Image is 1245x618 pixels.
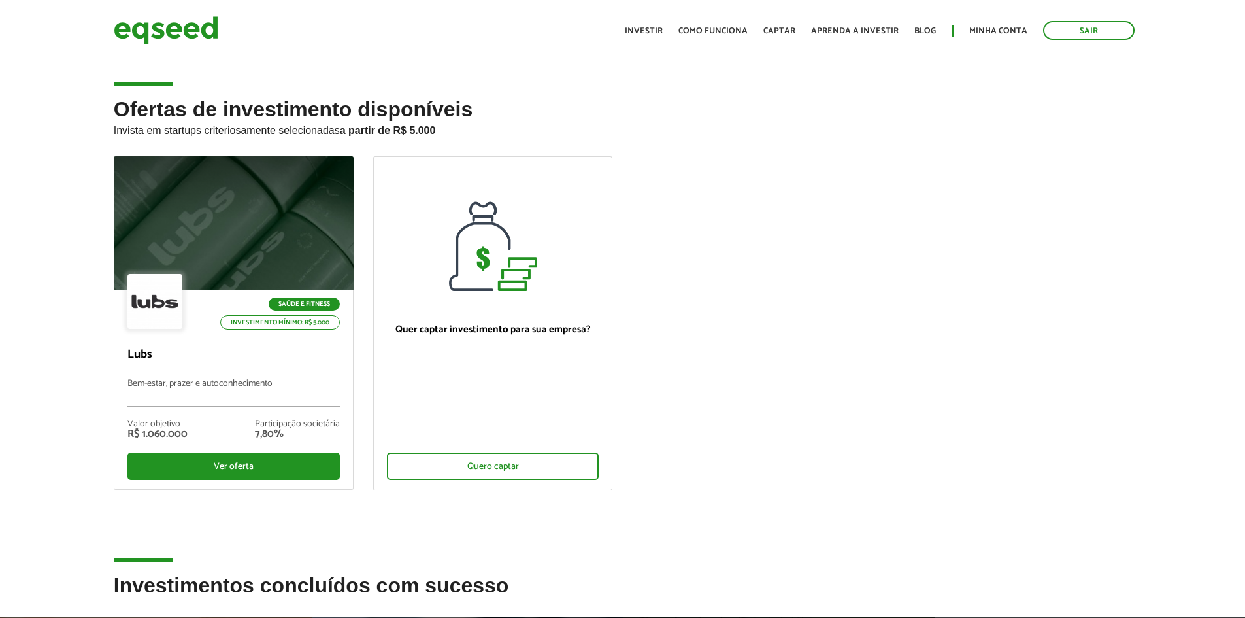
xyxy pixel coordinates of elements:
[1043,21,1135,40] a: Sair
[220,315,340,330] p: Investimento mínimo: R$ 5.000
[763,27,795,35] a: Captar
[373,156,613,490] a: Quer captar investimento para sua empresa? Quero captar
[811,27,899,35] a: Aprenda a investir
[127,379,340,407] p: Bem-estar, prazer e autoconhecimento
[127,420,188,429] div: Valor objetivo
[127,429,188,439] div: R$ 1.060.000
[255,420,340,429] div: Participação societária
[114,156,354,490] a: Saúde e Fitness Investimento mínimo: R$ 5.000 Lubs Bem-estar, prazer e autoconhecimento Valor obj...
[255,429,340,439] div: 7,80%
[269,298,340,311] p: Saúde e Fitness
[969,27,1027,35] a: Minha conta
[127,348,340,362] p: Lubs
[114,13,218,48] img: EqSeed
[114,121,1132,137] p: Invista em startups criteriosamente selecionadas
[127,453,340,480] div: Ver oferta
[114,574,1132,617] h2: Investimentos concluídos com sucesso
[678,27,748,35] a: Como funciona
[387,453,599,480] div: Quero captar
[114,98,1132,156] h2: Ofertas de investimento disponíveis
[387,324,599,335] p: Quer captar investimento para sua empresa?
[340,125,436,136] strong: a partir de R$ 5.000
[625,27,663,35] a: Investir
[914,27,936,35] a: Blog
